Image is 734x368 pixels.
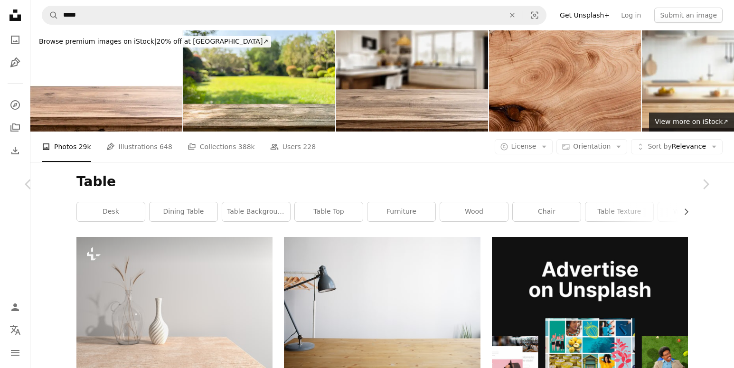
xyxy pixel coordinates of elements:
[648,142,671,150] span: Sort by
[183,30,335,132] img: Empty wood table top with abstract blur park garden background
[6,321,25,340] button: Language
[188,132,255,162] a: Collections 388k
[367,202,435,221] a: furniture
[284,300,480,309] a: gray balanced-arm lamp on brown wooden table
[615,8,647,23] a: Log in
[6,53,25,72] a: Illustrations
[238,142,255,152] span: 388k
[513,202,581,221] a: chair
[160,142,172,152] span: 648
[6,298,25,317] a: Log in / Sign up
[440,202,508,221] a: wood
[573,142,611,150] span: Orientation
[554,8,615,23] a: Get Unsplash+
[6,30,25,49] a: Photos
[42,6,58,24] button: Search Unsplash
[222,202,290,221] a: table background
[76,298,273,306] a: a couple of vases sitting on top of a wooden table
[30,30,182,132] img: Empty brown wooden table top isolated on white background
[502,6,523,24] button: Clear
[39,38,268,45] span: 20% off at [GEOGRAPHIC_DATA] ↗
[556,139,627,154] button: Orientation
[106,132,172,162] a: Illustrations 648
[489,30,641,132] img: Empty wood table topview, counter
[295,202,363,221] a: table top
[303,142,316,152] span: 228
[270,132,316,162] a: Users 228
[585,202,653,221] a: table texture
[677,139,734,230] a: Next
[150,202,217,221] a: dining table
[6,118,25,137] a: Collections
[511,142,536,150] span: License
[631,139,723,154] button: Sort byRelevance
[39,38,156,45] span: Browse premium images on iStock |
[654,8,723,23] button: Submit an image
[648,142,706,151] span: Relevance
[658,202,726,221] a: wood table
[655,118,728,125] span: View more on iStock ↗
[76,237,273,368] img: a couple of vases sitting on top of a wooden table
[336,30,488,132] img: Modern kitchen on empty wooden table background
[6,343,25,362] button: Menu
[77,202,145,221] a: desk
[523,6,546,24] button: Visual search
[649,113,734,132] a: View more on iStock↗
[495,139,553,154] button: License
[42,6,546,25] form: Find visuals sitewide
[30,30,277,53] a: Browse premium images on iStock|20% off at [GEOGRAPHIC_DATA]↗
[6,95,25,114] a: Explore
[76,173,688,190] h1: Table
